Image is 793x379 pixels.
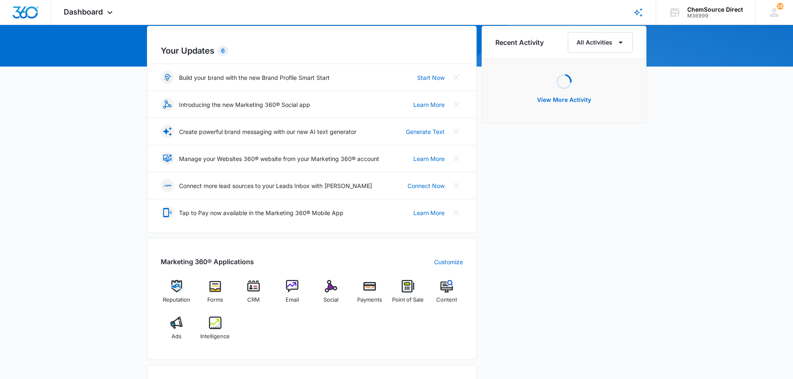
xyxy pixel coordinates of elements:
a: Learn More [413,100,445,109]
span: 28 [777,3,783,10]
a: Connect Now [408,181,445,190]
a: Content [431,280,463,310]
p: Manage your Websites 360® website from your Marketing 360® account [179,154,379,163]
span: Payments [357,296,382,304]
a: Reputation [161,280,193,310]
a: Email [276,280,308,310]
a: Intelligence [199,317,231,347]
span: Forms [207,296,223,304]
a: Learn More [413,208,445,217]
span: Ads [172,332,181,341]
h2: Your Updates [161,45,463,57]
button: Close [450,98,463,111]
button: Close [450,152,463,165]
a: Generate Text [406,127,445,136]
a: Forms [199,280,231,310]
button: Close [450,71,463,84]
span: Point of Sale [392,296,424,304]
h2: Marketing 360® Applications [161,257,254,267]
div: account id [687,13,743,19]
span: Reputation [163,296,190,304]
span: Email [286,296,299,304]
p: Create powerful brand messaging with our new AI text generator [179,127,356,136]
p: Connect more lead sources to your Leads Inbox with [PERSON_NAME] [179,181,372,190]
a: Ads [161,317,193,347]
h6: Recent Activity [495,37,544,47]
p: Tap to Pay now available in the Marketing 360® Mobile App [179,208,343,217]
a: CRM [238,280,270,310]
p: Build your brand with the new Brand Profile Smart Start [179,73,330,82]
span: Dashboard [64,7,103,16]
p: Introducing the new Marketing 360® Social app [179,100,310,109]
button: All Activities [568,32,633,53]
button: Close [450,125,463,138]
div: 6 [218,46,228,56]
a: Learn More [413,154,445,163]
button: View More Activity [529,90,599,110]
a: Customize [434,258,463,266]
a: Payments [353,280,385,310]
button: Close [450,206,463,219]
a: Point of Sale [392,280,424,310]
span: Intelligence [200,332,230,341]
a: Start Now [417,73,445,82]
span: Social [323,296,338,304]
a: Social [315,280,347,310]
button: Close [450,179,463,192]
div: account name [687,6,743,13]
span: Content [436,296,457,304]
span: CRM [247,296,260,304]
div: notifications count [777,3,783,10]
